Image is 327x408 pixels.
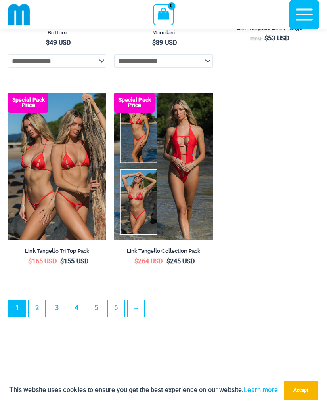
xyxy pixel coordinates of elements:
a: Page 4 [68,300,85,317]
bdi: 53 USD [264,34,289,42]
bdi: 165 USD [28,257,57,265]
a: Link Tangello Tri Top Pack [8,248,106,257]
a: Page 3 [48,300,65,317]
span: $ [264,34,268,42]
a: → [128,300,144,317]
b: Special Pack Price [114,97,155,108]
a: Wild Card Neon Bliss 449 Thong Bikini Bottom [8,22,106,39]
a: Page 5 [88,300,105,317]
h2: Link Tangello Collection Pack [114,248,212,254]
bdi: 245 USD [166,257,195,265]
a: View Shopping Cart, empty [153,4,174,25]
a: Link Tangello Collection Pack [114,248,212,257]
a: Page 6 [108,300,124,317]
span: Page 1 [9,300,25,317]
span: From: [250,37,262,41]
a: Collection Pack Collection Pack BCollection Pack B [114,93,212,240]
bdi: 264 USD [134,257,163,265]
span: $ [46,39,50,46]
span: $ [28,257,32,265]
bdi: 89 USD [152,39,177,46]
span: $ [134,257,138,265]
a: Wild Card Neon Bliss 819 One Piece Monokini [114,22,212,39]
bdi: 155 USD [60,257,88,265]
a: Page 2 [29,300,45,317]
a: Learn more [244,386,278,394]
nav: Product Pagination [8,300,319,321]
img: Bikini Pack [8,93,106,240]
img: Collection Pack [114,93,212,240]
span: $ [60,257,64,265]
bdi: 49 USD [46,39,71,46]
h2: Link Tangello Tri Top Pack [8,248,106,254]
button: Accept [284,381,318,400]
span: $ [166,257,170,265]
img: cropped mm emblem [8,4,30,26]
a: Bikini Pack Bikini Pack BBikini Pack B [8,93,106,240]
span: $ [152,39,156,46]
b: Special Pack Price [8,97,48,108]
p: This website uses cookies to ensure you get the best experience on our website. [9,385,278,395]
